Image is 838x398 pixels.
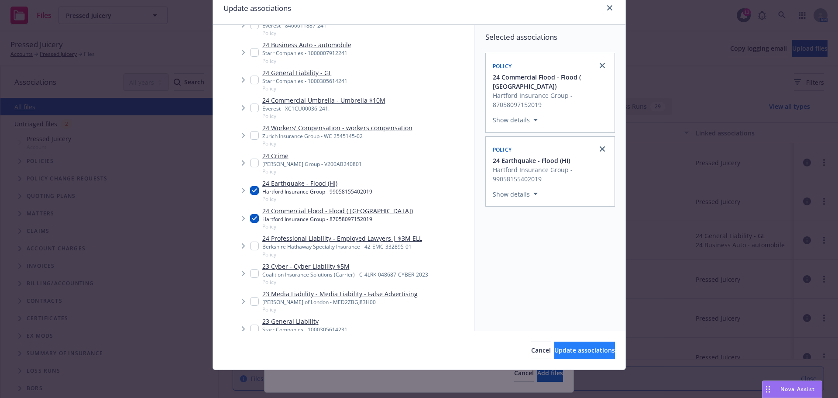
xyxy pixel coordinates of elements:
[262,105,385,112] div: Everest - XC1CU00036-241.
[493,156,609,165] button: 24 Earthquake - Flood (HI)
[554,346,615,354] span: Update associations
[762,381,822,398] button: Nova Assist
[223,3,291,14] h1: Update associations
[493,91,609,109] span: Hartford Insurance Group - 87058097152019
[262,195,372,203] span: Policy
[262,123,412,132] a: 24 Workers' Compensation - workers compensation
[489,115,541,125] button: Show details
[531,346,551,354] span: Cancel
[531,342,551,359] button: Cancel
[262,179,372,188] a: 24 Earthquake - Flood (HI)
[262,206,413,215] a: 24 Commercial Flood - Flood ( [GEOGRAPHIC_DATA])
[604,3,615,13] a: close
[493,62,512,70] span: Policy
[262,112,385,120] span: Policy
[262,251,422,258] span: Policy
[262,243,422,250] div: Berkshire Hathaway Specialty Insurance - 42-EMC-332895-01
[262,317,347,326] a: 23 General Liability
[262,234,422,243] a: 24 Professional Liability - Employed Lawyers | $3M ELL
[262,306,418,313] span: Policy
[262,22,442,29] div: Everest - 8400011887-241
[262,326,347,333] div: Starr Companies - 1000305614231
[597,144,608,154] a: close
[262,29,442,37] span: Policy
[262,223,413,230] span: Policy
[554,342,615,359] button: Update associations
[493,146,512,153] span: Policy
[493,165,609,183] span: Hartford Insurance Group - 99058155402019
[262,140,412,147] span: Policy
[762,381,773,398] div: Drag to move
[262,77,347,85] div: Starr Companies - 1000305614241
[262,40,351,49] a: 24 Business Auto - automobile
[262,289,418,298] a: 23 Media Liability - Media Liability - False Advertising
[262,151,362,160] a: 24 Crime
[262,262,428,271] a: 23 Cyber - Cyber Liability $5M
[262,57,351,65] span: Policy
[262,188,372,195] div: Hartford Insurance Group - 99058155402019
[262,49,351,57] div: Starr Companies - 1000007912241
[485,32,615,42] span: Selected associations
[262,278,428,286] span: Policy
[493,156,570,165] span: 24 Earthquake - Flood (HI)
[262,215,413,223] div: Hartford Insurance Group - 87058097152019
[493,73,609,91] button: 24 Commercial Flood - Flood ( [GEOGRAPHIC_DATA])
[262,132,412,140] div: Zurich Insurance Group - WC 2545145-02
[262,298,418,306] div: [PERSON_NAME] of London - MED2ZBGJ83H00
[489,189,541,199] button: Show details
[597,60,608,71] a: close
[262,68,347,77] a: 24 General Liability - GL
[262,168,362,175] span: Policy
[262,271,428,278] div: Coalition Insurance Solutions (Carrier) - C-4LRK-048687-CYBER-2023
[262,160,362,168] div: [PERSON_NAME] Group - V200AB240801
[780,385,815,393] span: Nova Assist
[262,85,347,92] span: Policy
[262,96,385,105] a: 24 Commercial Umbrella - Umbrella $10M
